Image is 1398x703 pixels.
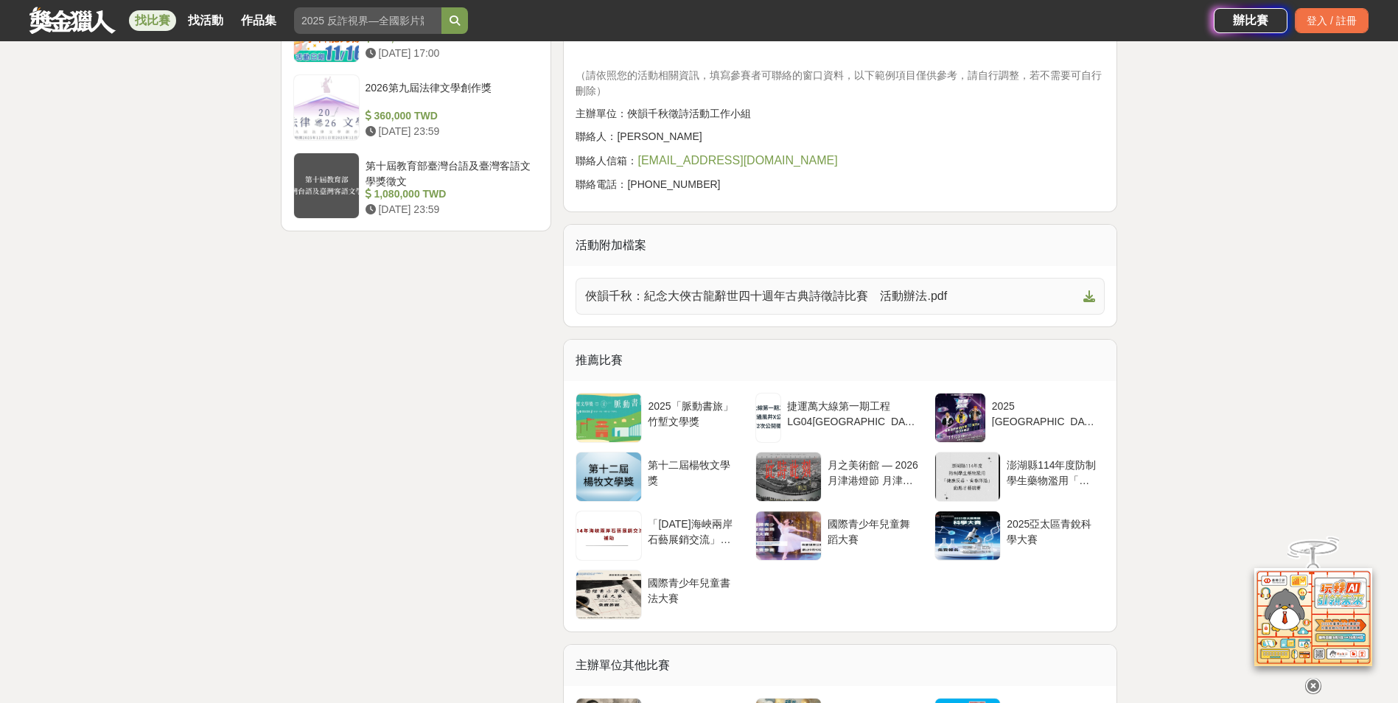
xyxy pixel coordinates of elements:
[366,80,534,108] div: 2026第九屆法律文學創作獎
[934,452,1105,502] a: 澎湖縣114年度防制學生藥物濫用「健康反毒、青春洋溢」動態才藝競賽
[366,158,534,186] div: 第十屆教育部臺灣台語及臺灣客語文學獎徵文
[366,202,534,217] div: [DATE] 23:59
[637,154,837,167] span: [EMAIL_ADDRESS][DOMAIN_NAME]
[992,399,1100,427] div: 2025 [GEOGRAPHIC_DATA]第二屆 全國嘻哈擂台賽
[182,10,229,31] a: 找活動
[585,287,1077,305] span: 俠韻千秋：紀念大俠古龍辭世四十週年古典詩徵詩比賽 活動辦法.pdf
[755,511,926,561] a: 國際青少年兒童舞蹈大賽
[366,186,534,202] div: 1,080,000 TWD
[576,106,1105,122] p: 主辦單位：俠韻千秋徵詩活動工作小組
[294,7,441,34] input: 2025 反詐視界—全國影片競賽
[576,129,1105,144] p: 聯絡人：[PERSON_NAME]
[787,399,920,427] div: 捷運萬大線第一期工程LG04[GEOGRAPHIC_DATA]通風井X公共藝術第2次公開徵選
[576,152,1105,169] p: 聯絡人信箱：
[1214,8,1287,33] a: 辦比賽
[648,399,740,427] div: 2025「脈動書旅」竹塹文學獎
[648,458,740,486] div: 第十二屆楊牧文學獎
[755,452,926,502] a: 月之美術館 — 2026月津港燈節 月津超新星 作品提案徵選計畫 〈OPEN CALL〉
[828,458,920,486] div: 月之美術館 — 2026月津港燈節 月津超新星 作品提案徵選計畫 〈OPEN CALL〉
[366,108,534,124] div: 360,000 TWD
[637,155,837,167] a: [EMAIL_ADDRESS][DOMAIN_NAME]
[648,517,740,545] div: 「[DATE]海峽兩岸石藝展銷交流」補助
[366,124,534,139] div: [DATE] 23:59
[934,511,1105,561] a: 2025亞太區青銳科學大賽
[366,46,534,61] div: [DATE] 17:00
[564,340,1116,381] div: 推薦比賽
[293,153,539,219] a: 第十屆教育部臺灣台語及臺灣客語文學獎徵文 1,080,000 TWD [DATE] 23:59
[934,393,1105,443] a: 2025 [GEOGRAPHIC_DATA]第二屆 全國嘻哈擂台賽
[293,74,539,141] a: 2026第九屆法律文學創作獎 360,000 TWD [DATE] 23:59
[576,177,1105,192] p: 聯絡電話：[PHONE_NUMBER]
[1254,568,1372,666] img: d2146d9a-e6f6-4337-9592-8cefde37ba6b.png
[129,10,176,31] a: 找比賽
[576,69,1102,97] span: （請依照您的活動相關資訊，填寫參賽者可聯絡的窗口資料，以下範例項目僅供參考，請自行調整，若不需要可自行刪除）
[564,645,1116,686] div: 主辦單位其他比賽
[1295,8,1369,33] div: 登入 / 註冊
[1007,458,1099,486] div: 澎湖縣114年度防制學生藥物濫用「健康反毒、青春洋溢」動態才藝競賽
[755,393,926,443] a: 捷運萬大線第一期工程LG04[GEOGRAPHIC_DATA]通風井X公共藝術第2次公開徵選
[576,393,746,443] a: 2025「脈動書旅」竹塹文學獎
[576,511,746,561] a: 「[DATE]海峽兩岸石藝展銷交流」補助
[235,10,282,31] a: 作品集
[564,225,1116,266] div: 活動附加檔案
[576,452,746,502] a: 第十二屆楊牧文學獎
[576,278,1105,315] a: 俠韻千秋：紀念大俠古龍辭世四十週年古典詩徵詩比賽 活動辦法.pdf
[576,570,746,620] a: 國際青少年兒童書法大賽
[1007,517,1099,545] div: 2025亞太區青銳科學大賽
[648,576,740,604] div: 國際青少年兒童書法大賽
[828,517,920,545] div: 國際青少年兒童舞蹈大賽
